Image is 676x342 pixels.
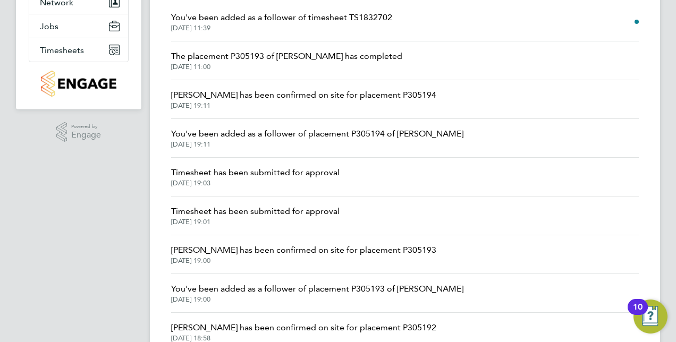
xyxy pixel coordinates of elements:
a: [PERSON_NAME] has been confirmed on site for placement P305194[DATE] 19:11 [171,89,436,110]
a: You've been added as a follower of placement P305193 of [PERSON_NAME][DATE] 19:00 [171,283,463,304]
span: [DATE] 19:01 [171,218,340,226]
span: [DATE] 19:00 [171,256,436,265]
button: Timesheets [29,38,128,62]
span: Timesheets [40,45,84,55]
a: Timesheet has been submitted for approval[DATE] 19:03 [171,166,340,187]
a: Go to home page [29,71,129,97]
button: Jobs [29,14,128,38]
span: [PERSON_NAME] has been confirmed on site for placement P305194 [171,89,436,101]
span: You've been added as a follower of placement P305194 of [PERSON_NAME] [171,127,463,140]
img: countryside-properties-logo-retina.png [41,71,116,97]
span: You've been added as a follower of placement P305193 of [PERSON_NAME] [171,283,463,295]
span: Timesheet has been submitted for approval [171,166,340,179]
a: [PERSON_NAME] has been confirmed on site for placement P305193[DATE] 19:00 [171,244,436,265]
span: [DATE] 11:00 [171,63,402,71]
span: The placement P305193 of [PERSON_NAME] has completed [171,50,402,63]
span: You've been added as a follower of timesheet TS1832702 [171,11,392,24]
span: Powered by [71,122,101,131]
a: The placement P305193 of [PERSON_NAME] has completed[DATE] 11:00 [171,50,402,71]
a: Powered byEngage [56,122,102,142]
a: You've been added as a follower of placement P305194 of [PERSON_NAME][DATE] 19:11 [171,127,463,149]
a: You've been added as a follower of timesheet TS1832702[DATE] 11:39 [171,11,392,32]
span: Engage [71,131,101,140]
span: Timesheet has been submitted for approval [171,205,340,218]
span: [DATE] 19:00 [171,295,463,304]
span: Jobs [40,21,58,31]
span: [DATE] 19:11 [171,101,436,110]
span: [DATE] 11:39 [171,24,392,32]
span: [PERSON_NAME] has been confirmed on site for placement P305192 [171,321,436,334]
button: Open Resource Center, 10 new notifications [633,300,667,334]
span: [DATE] 19:11 [171,140,463,149]
a: Timesheet has been submitted for approval[DATE] 19:01 [171,205,340,226]
div: 10 [633,307,643,321]
span: [PERSON_NAME] has been confirmed on site for placement P305193 [171,244,436,256]
span: [DATE] 19:03 [171,179,340,187]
